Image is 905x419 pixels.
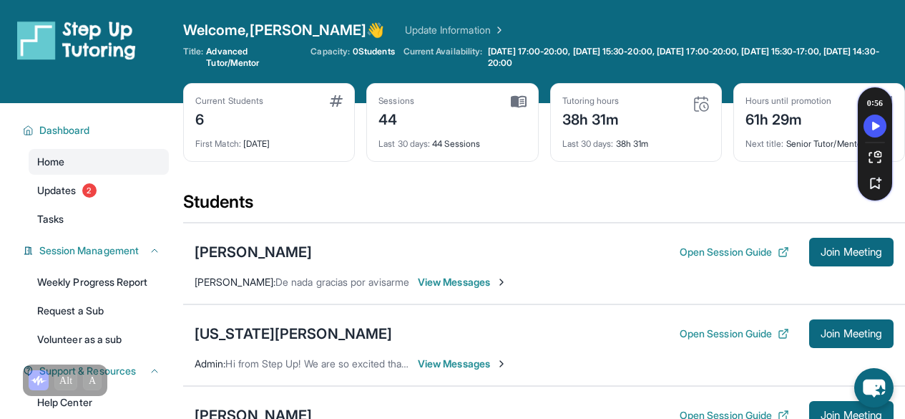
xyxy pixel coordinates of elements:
div: 44 Sessions [378,130,526,150]
span: [DATE] 17:00-20:00, [DATE] 15:30-20:00, [DATE] 17:00-20:00, [DATE] 15:30-17:00, [DATE] 14:30-20:00 [488,46,902,69]
a: Updates2 [29,178,169,203]
span: Tasks [37,212,64,226]
div: Senior Tutor/Mentor [745,130,893,150]
span: 2 [82,183,97,198]
a: Weekly Progress Report [29,269,169,295]
a: Volunteer as a sub [29,327,169,352]
span: Welcome, [PERSON_NAME] 👋 [183,20,385,40]
img: logo [17,20,136,60]
span: Last 30 days : [562,138,614,149]
img: Chevron-Right [496,358,507,370]
span: De nada gracias por avisarme [275,276,409,288]
a: Home [29,149,169,175]
span: Dashboard [39,123,90,138]
span: Next title : [745,138,784,149]
div: 6 [195,107,263,130]
div: [US_STATE][PERSON_NAME] [195,324,392,344]
div: Current Students [195,95,263,107]
button: Open Session Guide [680,327,789,341]
span: View Messages [418,275,507,289]
div: Students [183,191,905,222]
button: Join Meeting [809,319,894,348]
span: Session Management [39,244,139,258]
span: Join Meeting [821,248,882,256]
a: Request a Sub [29,298,169,324]
span: Capacity: [310,46,350,57]
div: Tutoring hours [562,95,620,107]
a: Tasks [29,206,169,232]
div: 38h 31m [562,107,620,130]
button: Open Session Guide [680,245,789,259]
span: Current Availability: [403,46,482,69]
img: card [693,95,710,112]
a: Help Center [29,390,169,415]
button: Join Meeting [809,238,894,266]
span: Join Meeting [821,329,882,338]
img: Chevron Right [491,23,505,37]
button: Session Management [34,244,160,258]
div: 61h 29m [745,107,831,130]
span: Last 30 days : [378,138,430,149]
span: Title: [183,46,203,69]
button: Dashboard [34,123,160,138]
span: View Messages [418,357,507,371]
img: card [511,95,527,108]
img: card [330,95,343,107]
div: 38h 31m [562,130,710,150]
span: Home [37,155,64,169]
img: Chevron-Right [496,276,507,288]
span: 0 Students [353,46,395,57]
div: Sessions [378,95,414,107]
a: Update Information [405,23,505,37]
span: Updates [37,183,77,198]
span: [PERSON_NAME] : [195,276,275,288]
a: [DATE] 17:00-20:00, [DATE] 15:30-20:00, [DATE] 17:00-20:00, [DATE] 15:30-17:00, [DATE] 14:30-20:00 [485,46,905,69]
span: First Match : [195,138,241,149]
span: Advanced Tutor/Mentor [206,46,302,69]
div: 44 [378,107,414,130]
div: [PERSON_NAME] [195,242,312,262]
div: [DATE] [195,130,343,150]
button: chat-button [854,368,894,408]
span: Admin : [195,357,225,370]
div: Hours until promotion [745,95,831,107]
